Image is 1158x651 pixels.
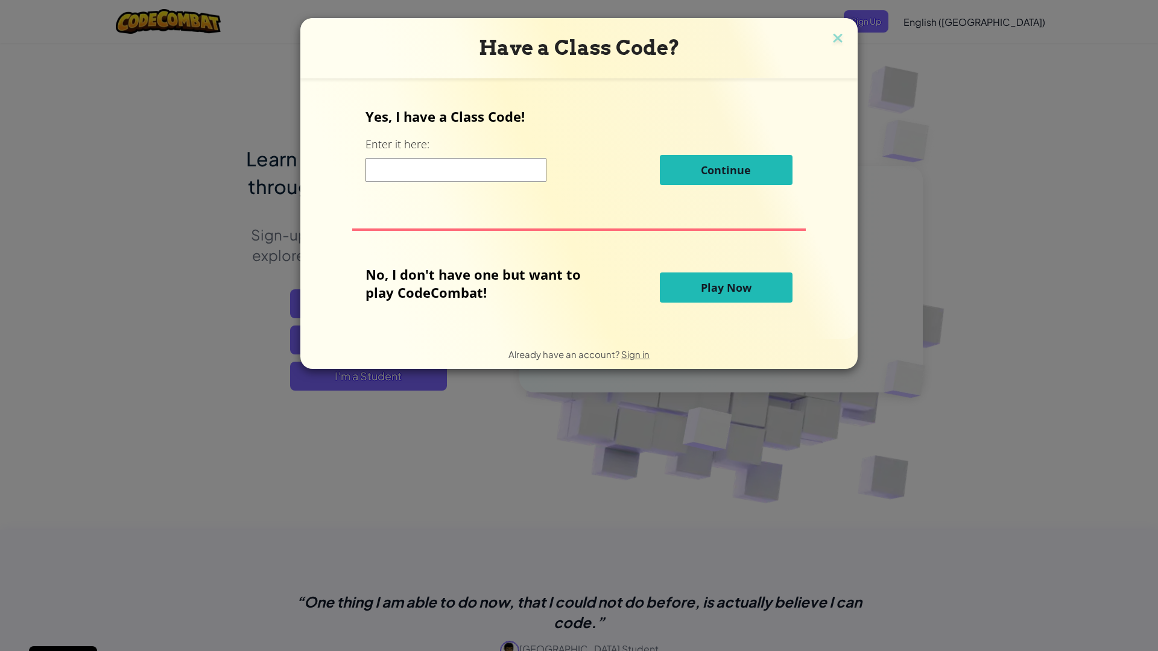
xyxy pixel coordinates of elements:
span: Continue [701,163,751,177]
p: No, I don't have one but want to play CodeCombat! [365,265,599,301]
img: close icon [830,30,846,48]
p: Yes, I have a Class Code! [365,107,792,125]
label: Enter it here: [365,137,429,152]
span: Play Now [701,280,751,295]
span: Already have an account? [508,348,621,360]
button: Continue [660,155,793,185]
span: Have a Class Code? [479,36,680,60]
button: Play Now [660,272,793,303]
a: Sign in [621,348,650,360]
